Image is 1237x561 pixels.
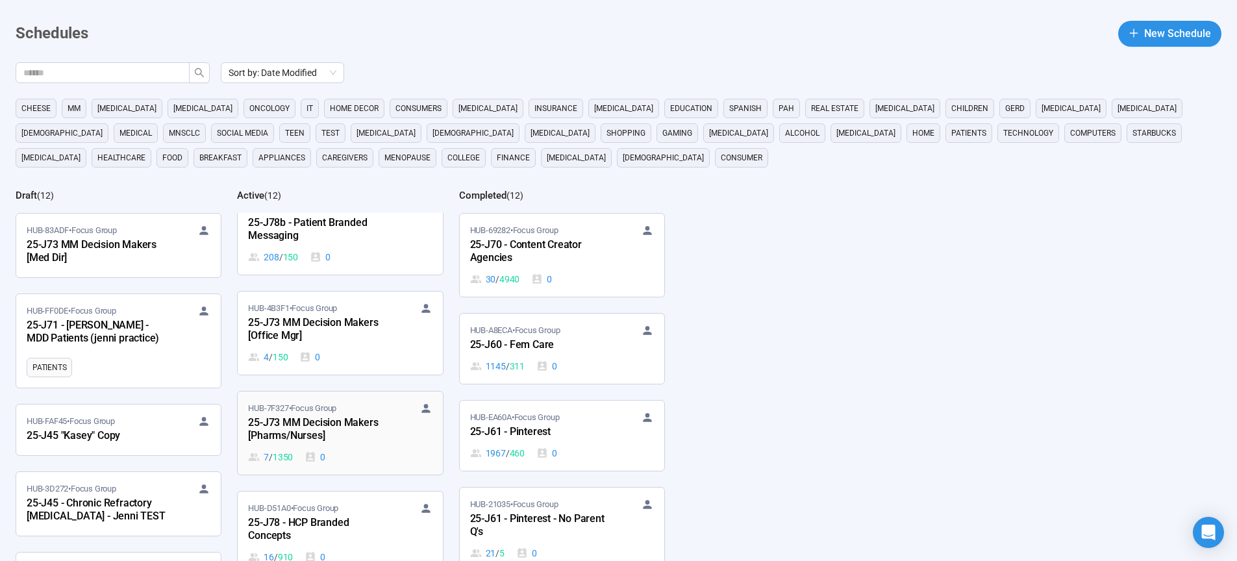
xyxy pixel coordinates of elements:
span: 150 [273,350,288,364]
div: 208 [248,250,298,264]
span: consumer [721,151,762,164]
span: [MEDICAL_DATA] [836,127,895,140]
div: 25-J70 - Content Creator Agencies [470,237,613,267]
span: search [194,68,205,78]
span: 460 [510,446,525,460]
div: 30 [470,272,520,286]
div: 0 [299,350,320,364]
h2: Active [237,190,264,201]
span: HUB-21035 • Focus Group [470,498,558,511]
span: [MEDICAL_DATA] [594,102,653,115]
span: real estate [811,102,858,115]
a: HUB-69282•Focus Group25-J70 - Content Creator Agencies30 / 49400 [460,214,664,297]
span: Insurance [534,102,577,115]
span: college [447,151,480,164]
span: HUB-A8ECA • Focus Group [470,324,560,337]
span: HUB-83ADF • Focus Group [27,224,117,237]
div: 25-J73 MM Decision Makers [Pharms/Nurses] [248,415,391,445]
a: HUB-83ADF•Focus Group25-J73 MM Decision Makers [Med Dir] [16,214,221,277]
span: starbucks [1132,127,1176,140]
div: 0 [531,272,552,286]
span: MM [68,102,81,115]
span: / [269,350,273,364]
span: HUB-7F327 • Focus Group [248,402,336,415]
div: 21 [470,546,505,560]
span: it [306,102,313,115]
div: Open Intercom Messenger [1193,517,1224,548]
a: HUB-FAF45•Focus Group25-J45 "Kasey" Copy [16,405,221,455]
div: 4 [248,350,288,364]
div: 25-J73 MM Decision Makers [Office Mgr] [248,315,391,345]
span: [DEMOGRAPHIC_DATA] [432,127,514,140]
span: oncology [249,102,290,115]
span: gaming [662,127,692,140]
span: ( 12 ) [506,190,523,201]
span: 4940 [499,272,519,286]
span: [MEDICAL_DATA] [21,151,81,164]
div: 0 [536,359,557,373]
span: 1350 [273,450,293,464]
a: HUB-3D272•Focus Group25-J45 - Chronic Refractory [MEDICAL_DATA] - Jenni TEST [16,472,221,536]
span: home [912,127,934,140]
span: 311 [510,359,525,373]
h1: Schedules [16,21,88,46]
span: [MEDICAL_DATA] [709,127,768,140]
span: menopause [384,151,431,164]
span: home decor [330,102,379,115]
span: Test [321,127,340,140]
span: HUB-69282 • Focus Group [470,224,558,237]
div: 25-J73 MM Decision Makers [Med Dir] [27,237,169,267]
span: [MEDICAL_DATA] [547,151,606,164]
span: social media [217,127,268,140]
span: / [495,272,499,286]
span: [DEMOGRAPHIC_DATA] [21,127,103,140]
span: HUB-EA60A • Focus Group [470,411,560,424]
span: 5 [499,546,505,560]
span: [MEDICAL_DATA] [458,102,518,115]
span: Patients [951,127,986,140]
h2: Draft [16,190,37,201]
span: HUB-4B3F1 • Focus Group [248,302,337,315]
span: shopping [606,127,645,140]
span: [MEDICAL_DATA] [97,102,156,115]
span: [MEDICAL_DATA] [173,102,232,115]
span: plus [1129,28,1139,38]
span: Food [162,151,182,164]
span: [MEDICAL_DATA] [356,127,416,140]
span: Patients [32,361,66,374]
span: New Schedule [1144,25,1211,42]
span: 150 [283,250,298,264]
span: Sort by: Date Modified [229,63,336,82]
div: 0 [536,446,557,460]
span: alcohol [785,127,819,140]
span: HUB-FAF45 • Focus Group [27,415,115,428]
a: HUB-FF0DE•Focus Group25-J71 - [PERSON_NAME] - MDD Patients (jenni practice)Patients [16,294,221,388]
div: 0 [310,250,331,264]
span: computers [1070,127,1116,140]
span: appliances [258,151,305,164]
span: / [269,450,273,464]
span: technology [1003,127,1053,140]
div: 1145 [470,359,525,373]
span: [DEMOGRAPHIC_DATA] [623,151,704,164]
span: medical [119,127,152,140]
button: plusNew Schedule [1118,21,1221,47]
div: 0 [305,450,325,464]
span: ( 12 ) [264,190,281,201]
div: 25-J60 - Fem Care [470,337,613,354]
span: healthcare [97,151,145,164]
span: / [506,359,510,373]
span: [MEDICAL_DATA] [875,102,934,115]
span: HUB-FF0DE • Focus Group [27,305,116,318]
span: consumers [395,102,442,115]
div: 25-J71 - [PERSON_NAME] - MDD Patients (jenni practice) [27,318,169,347]
span: HUB-3D272 • Focus Group [27,482,116,495]
span: GERD [1005,102,1025,115]
span: HUB-D51A0 • Focus Group [248,502,338,515]
span: education [670,102,712,115]
span: / [495,546,499,560]
a: HUB-EC588•Focus Group25-J78b - Patient Branded Messaging208 / 1500 [238,192,442,275]
h2: Completed [459,190,506,201]
div: 25-J78 - HCP Branded Concepts [248,515,391,545]
span: Spanish [729,102,762,115]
